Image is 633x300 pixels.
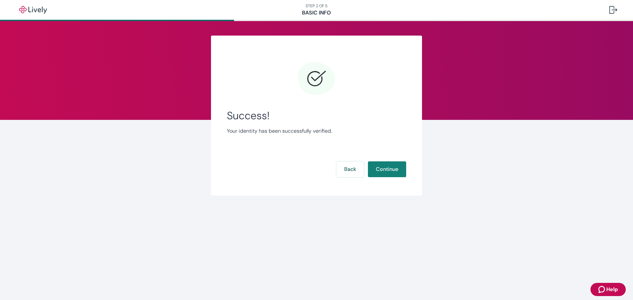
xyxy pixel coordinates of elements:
[606,286,618,293] span: Help
[598,286,606,293] svg: Zendesk support icon
[227,109,406,122] span: Success!
[297,59,336,99] svg: Checkmark icon
[604,2,622,18] button: Log out
[15,6,51,14] img: Lively
[590,283,626,296] button: Zendesk support iconHelp
[336,161,364,177] button: Back
[227,127,406,135] p: Your identity has been successfully verified.
[368,161,406,177] button: Continue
